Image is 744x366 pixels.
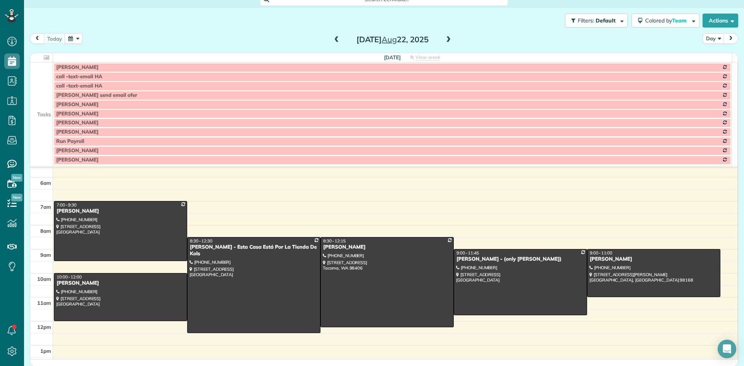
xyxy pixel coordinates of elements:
[56,280,185,287] div: [PERSON_NAME]
[44,33,65,44] button: today
[56,74,102,80] span: call -text-email HA
[56,64,98,70] span: [PERSON_NAME]
[590,250,612,256] span: 9:00 - 11:00
[40,204,51,210] span: 7am
[56,129,98,135] span: [PERSON_NAME]
[11,194,22,201] span: New
[382,34,397,44] span: Aug
[565,14,628,27] button: Filters: Default
[596,17,616,24] span: Default
[672,17,688,24] span: Team
[56,138,84,144] span: Run Payroll
[323,244,451,251] div: [PERSON_NAME]
[645,17,689,24] span: Colored by
[703,14,738,27] button: Actions
[56,120,98,126] span: [PERSON_NAME]
[56,101,98,108] span: [PERSON_NAME]
[40,228,51,234] span: 8am
[30,33,45,44] button: prev
[40,180,51,186] span: 6am
[456,250,479,256] span: 9:00 - 11:45
[190,238,212,244] span: 8:30 - 12:30
[189,244,318,257] div: [PERSON_NAME] - Esta Casa Está Por La Tienda De Kols
[589,256,718,263] div: [PERSON_NAME]
[578,17,594,24] span: Filters:
[723,33,738,44] button: next
[56,92,137,98] span: [PERSON_NAME] send email ofer
[56,83,102,89] span: call -text-email HA
[718,340,736,358] div: Open Intercom Messenger
[632,14,699,27] button: Colored byTeam
[40,252,51,258] span: 9am
[456,256,585,263] div: [PERSON_NAME] - (only [PERSON_NAME])
[56,157,98,163] span: [PERSON_NAME]
[57,274,82,280] span: 10:00 - 12:00
[384,54,401,60] span: [DATE]
[37,276,51,282] span: 10am
[11,174,22,182] span: New
[56,148,98,154] span: [PERSON_NAME]
[344,35,441,44] h2: [DATE] 22, 2025
[415,54,440,60] span: View week
[37,300,51,306] span: 11am
[703,33,724,44] button: Day
[561,14,628,27] a: Filters: Default
[56,208,185,215] div: [PERSON_NAME]
[56,111,98,117] span: [PERSON_NAME]
[57,202,77,208] span: 7:00 - 9:30
[40,348,51,354] span: 1pm
[37,324,51,330] span: 12pm
[323,238,346,244] span: 8:30 - 12:15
